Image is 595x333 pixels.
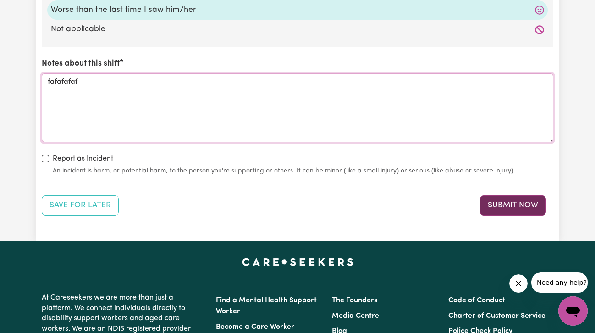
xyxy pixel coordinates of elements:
button: Submit your job report [480,195,546,216]
textarea: fafafafaf [42,73,553,142]
iframe: Message from company [531,272,588,293]
button: Save your job report [42,195,119,216]
label: Report as Incident [53,153,113,164]
a: Media Centre [332,312,379,320]
label: Not applicable [51,23,544,35]
a: Careseekers home page [242,258,353,265]
a: Charter of Customer Service [448,312,545,320]
small: An incident is harm, or potential harm, to the person you're supporting or others. It can be mino... [53,166,553,176]
iframe: Button to launch messaging window [558,296,588,326]
a: Find a Mental Health Support Worker [216,297,317,315]
label: Worse than the last time I saw him/her [51,4,544,16]
a: Become a Care Worker [216,323,294,331]
label: Notes about this shift [42,58,120,70]
a: The Founders [332,297,377,304]
a: Code of Conduct [448,297,505,304]
iframe: Close message [509,274,528,293]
